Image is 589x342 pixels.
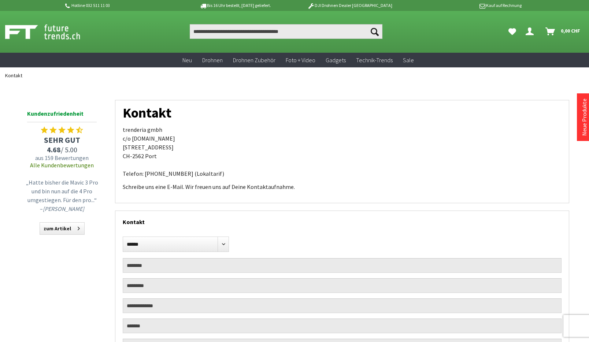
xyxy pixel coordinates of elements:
a: Meine Favoriten [505,24,520,39]
a: Dein Konto [523,24,540,39]
button: Suchen [367,24,382,39]
span: Kundenzufriedenheit [27,109,97,122]
span: Kontakt [5,72,22,79]
a: Neu [177,53,197,68]
span: Gadgets [326,56,346,64]
a: Warenkorb [542,24,584,39]
a: zum Artikel [40,222,85,235]
p: Kauf auf Rechnung [407,1,521,10]
p: Bis 16 Uhr bestellt, [DATE] geliefert. [178,1,292,10]
a: Gadgets [321,53,351,68]
a: Alle Kundenbewertungen [30,161,94,169]
span: Drohnen [202,56,223,64]
span: Sale [403,56,414,64]
p: „Hatte bisher die Mavic 3 Pro und bin nun auf die 4 Pro umgestiegen. Für den pro...“ – [25,178,99,213]
span: Drohnen Zubehör [233,56,275,64]
input: Produkt, Marke, Kategorie, EAN, Artikelnummer… [190,24,382,39]
a: Sale [398,53,419,68]
div: Kontakt [123,211,562,229]
a: Neue Produkte [581,98,588,136]
img: Shop Futuretrends - zur Startseite wechseln [5,23,96,41]
p: trenderia gmbh c/o [DOMAIN_NAME] [STREET_ADDRESS] CH-2562 Port Telefon: [PHONE_NUMBER] (Lokaltarif) [123,125,562,178]
p: DJI Drohnen Dealer [GEOGRAPHIC_DATA] [293,1,407,10]
a: Foto + Video [281,53,321,68]
span: SEHR GUT [23,135,100,145]
a: Drohnen [197,53,228,68]
span: 4.68 [47,145,61,154]
a: Kontakt [1,67,26,83]
a: Technik-Trends [351,53,398,68]
h1: Kontakt [123,108,562,118]
span: / 5.00 [23,145,100,154]
a: Drohnen Zubehör [228,53,281,68]
span: Foto + Video [286,56,315,64]
span: Neu [182,56,192,64]
em: [PERSON_NAME] [43,205,84,212]
span: Technik-Trends [356,56,393,64]
span: 0,00 CHF [561,25,580,37]
p: Schreibe uns eine E-Mail. Wir freuen uns auf Deine Kontaktaufnahme. [123,182,562,191]
p: Hotline 032 511 11 03 [64,1,178,10]
span: aus 159 Bewertungen [23,154,100,161]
